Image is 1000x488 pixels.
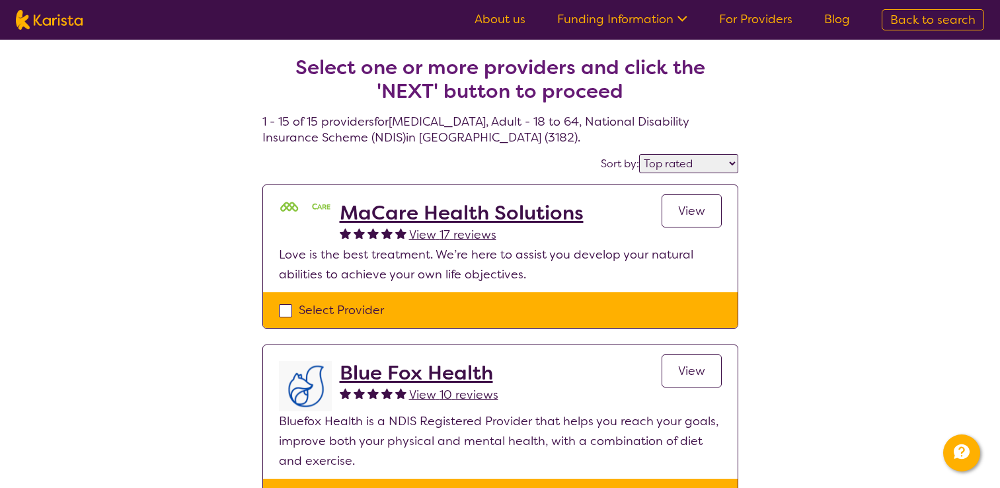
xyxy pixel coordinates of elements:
img: fullstar [354,227,365,239]
a: View [662,194,722,227]
p: Bluefox Health is a NDIS Registered Provider that helps you reach your goals, improve both your p... [279,411,722,471]
label: Sort by: [601,157,639,171]
img: fullstar [381,387,393,399]
a: Back to search [882,9,984,30]
a: Funding Information [557,11,687,27]
img: fullstar [354,387,365,399]
img: fullstar [340,227,351,239]
span: Back to search [890,12,976,28]
a: Blue Fox Health [340,361,498,385]
img: lyehhyr6avbivpacwqcf.png [279,361,332,411]
img: fullstar [395,227,406,239]
img: fullstar [340,387,351,399]
img: fullstar [367,227,379,239]
span: View 10 reviews [409,387,498,403]
a: View [662,354,722,387]
a: View 17 reviews [409,225,496,245]
h2: Select one or more providers and click the 'NEXT' button to proceed [278,56,722,103]
img: Karista logo [16,10,83,30]
button: Channel Menu [943,434,980,471]
a: Blog [824,11,850,27]
img: mgttalrdbt23wl6urpfy.png [279,201,332,214]
img: fullstar [381,227,393,239]
a: For Providers [719,11,792,27]
span: View [678,203,705,219]
img: fullstar [395,387,406,399]
a: View 10 reviews [409,385,498,405]
a: About us [475,11,525,27]
span: View [678,363,705,379]
span: View 17 reviews [409,227,496,243]
p: Love is the best treatment. We’re here to assist you develop your natural abilities to achieve yo... [279,245,722,284]
img: fullstar [367,387,379,399]
h4: 1 - 15 of 15 providers for [MEDICAL_DATA] , Adult - 18 to 64 , National Disability Insurance Sche... [262,24,738,145]
a: MaCare Health Solutions [340,201,584,225]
